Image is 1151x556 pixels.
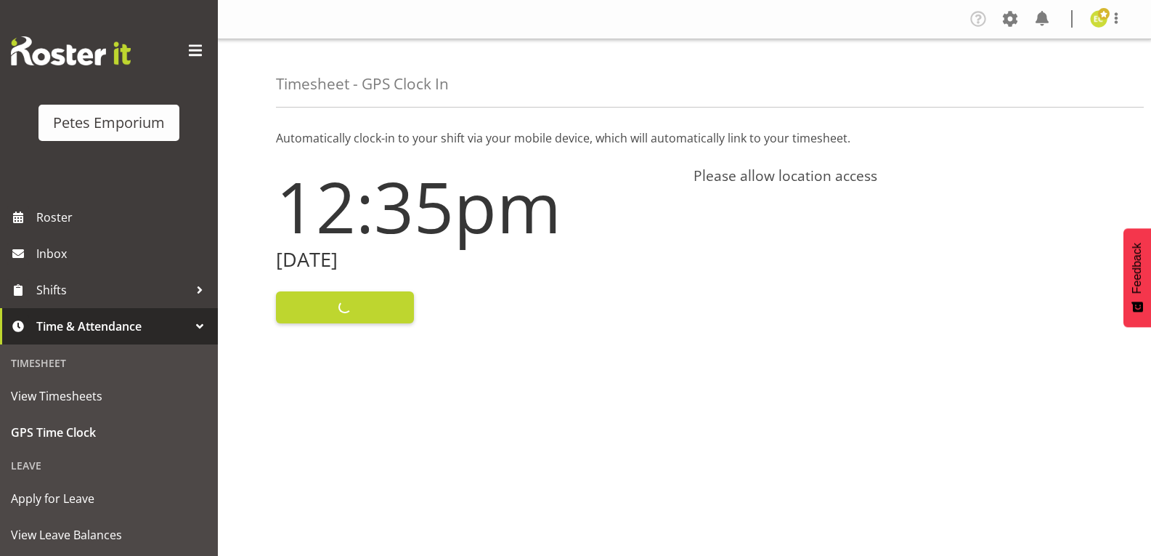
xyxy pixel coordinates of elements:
span: Inbox [36,243,211,265]
h4: Please allow location access [694,167,1094,185]
span: Feedback [1131,243,1144,294]
span: View Timesheets [11,385,207,407]
img: Rosterit website logo [11,36,131,65]
span: Roster [36,206,211,228]
div: Petes Emporium [53,112,165,134]
div: Leave [4,451,214,480]
a: View Leave Balances [4,517,214,553]
span: View Leave Balances [11,524,207,546]
a: GPS Time Clock [4,414,214,451]
h1: 12:35pm [276,167,676,246]
h2: [DATE] [276,249,676,271]
span: GPS Time Clock [11,422,207,443]
p: Automatically clock-in to your shift via your mobile device, which will automatically link to you... [276,129,1093,147]
span: Apply for Leave [11,488,207,509]
span: Time & Attendance [36,315,189,337]
button: Feedback - Show survey [1123,228,1151,327]
a: Apply for Leave [4,480,214,517]
div: Timesheet [4,348,214,378]
h4: Timesheet - GPS Clock In [276,76,449,92]
span: Shifts [36,279,189,301]
img: emma-croft7499.jpg [1090,10,1107,28]
a: View Timesheets [4,378,214,414]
